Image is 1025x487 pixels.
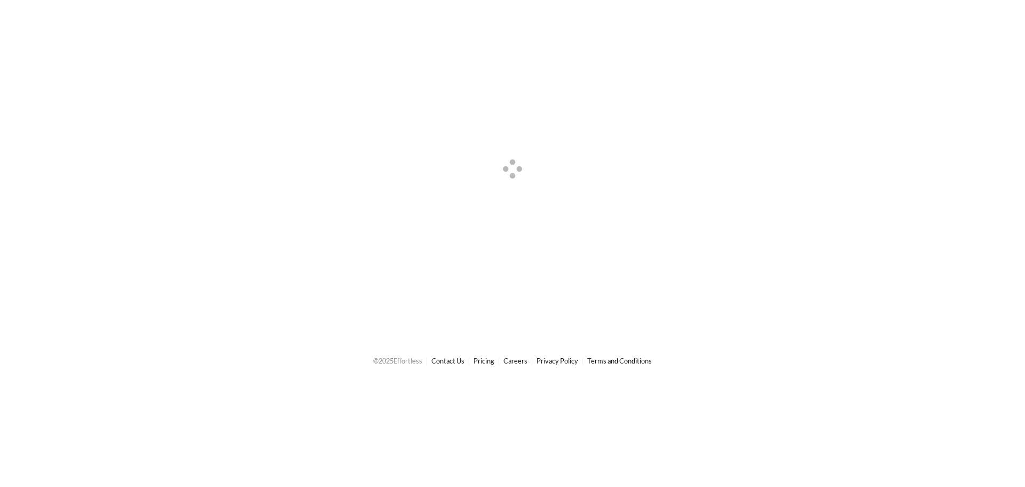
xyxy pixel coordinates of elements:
[474,357,494,365] a: Pricing
[431,357,464,365] a: Contact Us
[373,357,422,365] span: © 2025 Effortless
[587,357,652,365] a: Terms and Conditions
[537,357,578,365] a: Privacy Policy
[503,357,527,365] a: Careers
